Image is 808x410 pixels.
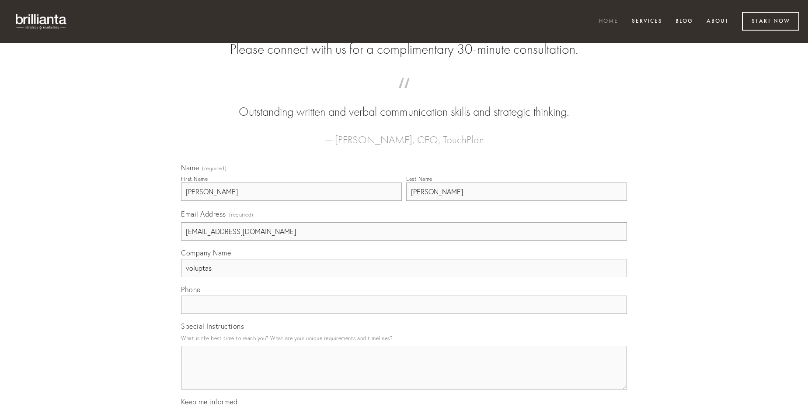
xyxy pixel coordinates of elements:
[701,14,735,29] a: About
[195,86,613,121] blockquote: Outstanding written and verbal communication skills and strategic thinking.
[181,332,627,344] p: What is the best time to reach you? What are your unique requirements and timelines?
[195,121,613,148] figcaption: — [PERSON_NAME], CEO, TouchPlan
[406,176,432,182] div: Last Name
[670,14,699,29] a: Blog
[181,248,231,257] span: Company Name
[181,285,201,294] span: Phone
[593,14,624,29] a: Home
[181,322,244,331] span: Special Instructions
[9,9,74,34] img: brillianta - research, strategy, marketing
[181,397,237,406] span: Keep me informed
[626,14,668,29] a: Services
[181,41,627,58] h2: Please connect with us for a complimentary 30-minute consultation.
[181,163,199,172] span: Name
[181,210,226,218] span: Email Address
[202,166,226,171] span: (required)
[229,209,254,221] span: (required)
[181,176,208,182] div: First Name
[195,86,613,103] span: “
[742,12,799,31] a: Start Now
